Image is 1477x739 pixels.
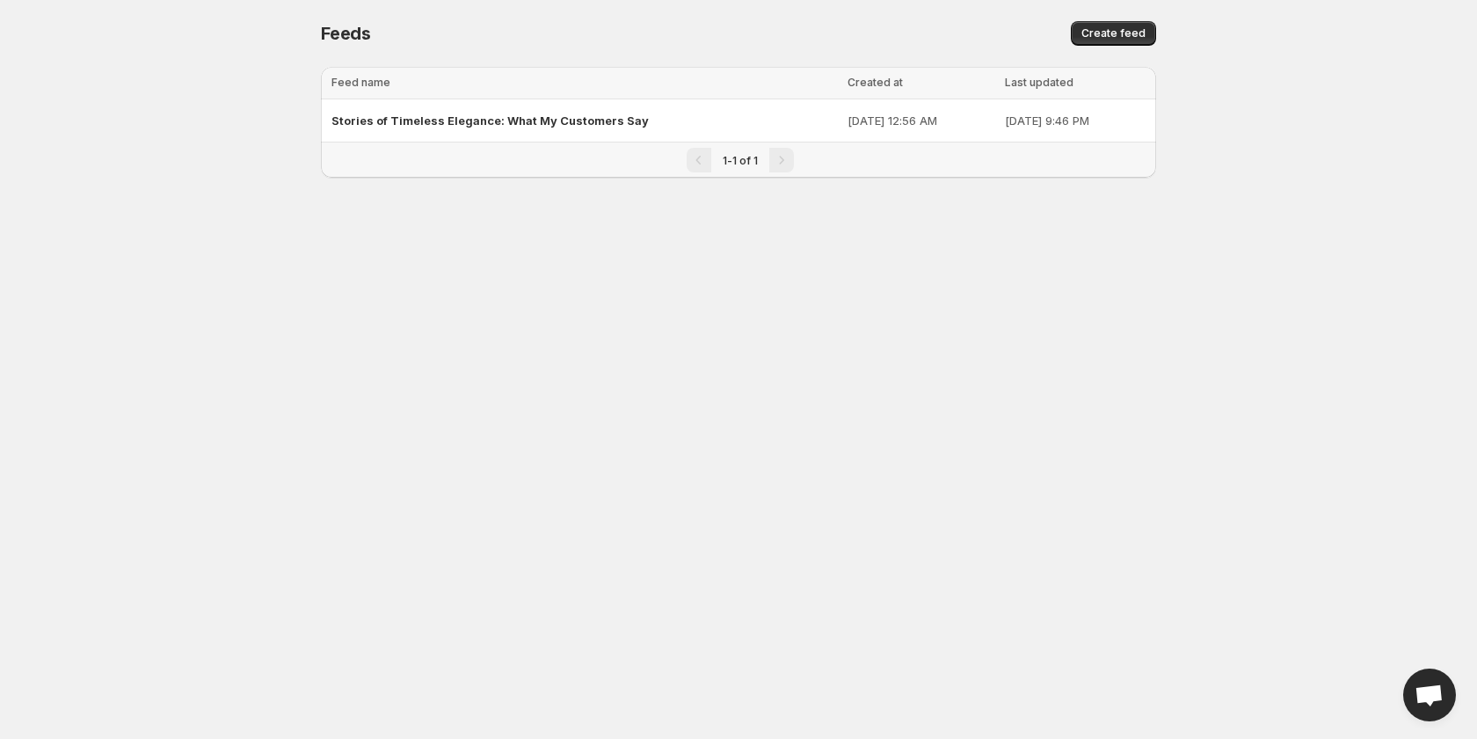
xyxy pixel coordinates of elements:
span: Last updated [1005,76,1073,89]
button: Create feed [1071,21,1156,46]
nav: Pagination [321,142,1156,178]
span: Created at [848,76,903,89]
span: 1-1 of 1 [723,154,758,167]
span: Create feed [1081,26,1146,40]
a: Open chat [1403,669,1456,721]
p: [DATE] 12:56 AM [848,112,993,129]
span: Stories of Timeless Elegance: What My Customers Say [331,113,649,128]
span: Feeds [321,23,371,44]
span: Feed name [331,76,390,89]
p: [DATE] 9:46 PM [1005,112,1146,129]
